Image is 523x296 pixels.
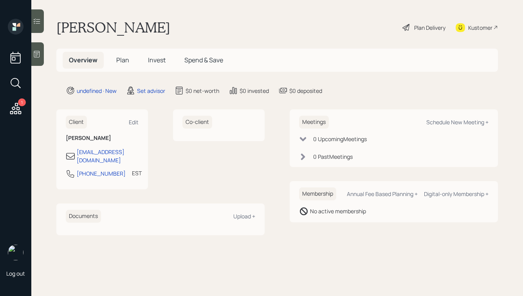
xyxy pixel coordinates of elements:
div: Set advisor [137,87,165,95]
h6: [PERSON_NAME] [66,135,139,142]
div: undefined · New [77,87,117,95]
h6: Documents [66,210,101,223]
div: [EMAIL_ADDRESS][DOMAIN_NAME] [77,148,139,164]
div: Upload + [233,212,255,220]
div: [PHONE_NUMBER] [77,169,126,178]
div: Kustomer [468,24,492,32]
span: Plan [116,56,129,64]
span: Invest [148,56,166,64]
h6: Meetings [299,116,329,129]
h1: [PERSON_NAME] [56,19,170,36]
div: Edit [129,118,139,126]
span: Spend & Save [184,56,223,64]
h6: Membership [299,187,336,200]
div: Schedule New Meeting + [426,118,489,126]
div: 0 Past Meeting s [313,153,353,161]
div: $0 net-worth [186,87,219,95]
span: Overview [69,56,97,64]
div: EST [132,169,142,177]
h6: Client [66,116,87,129]
div: Annual Fee Based Planning + [347,190,418,198]
div: 1 [18,98,26,106]
div: $0 deposited [289,87,322,95]
div: No active membership [310,207,366,215]
div: Plan Delivery [414,24,445,32]
h6: Co-client [182,116,212,129]
div: Digital-only Membership + [424,190,489,198]
div: 0 Upcoming Meeting s [313,135,367,143]
img: hunter_neumayer.jpg [8,245,23,260]
div: Log out [6,270,25,277]
div: $0 invested [240,87,269,95]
